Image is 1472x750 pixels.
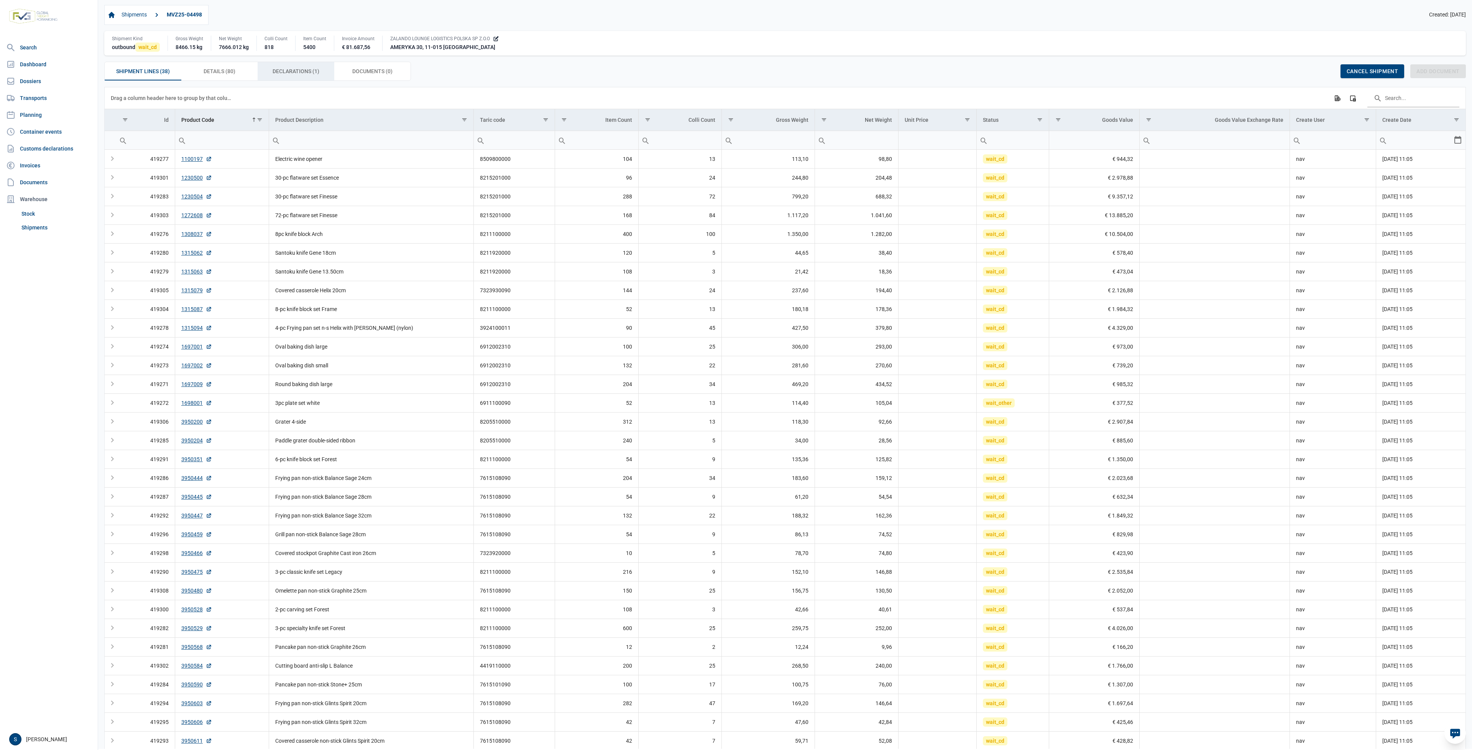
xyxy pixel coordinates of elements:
[555,243,638,262] td: 120
[555,206,638,224] td: 168
[555,450,638,468] td: 54
[175,109,269,131] td: Column Product Code
[555,468,638,487] td: 204
[555,262,638,281] td: 108
[116,131,175,149] input: Filter cell
[815,318,898,337] td: 379,80
[722,206,815,224] td: 1.117,20
[977,131,991,149] div: Search box
[639,506,722,525] td: 22
[815,206,898,224] td: 1.041,60
[116,468,175,487] td: 419286
[722,262,815,281] td: 21,42
[269,131,473,149] input: Filter cell
[1364,117,1370,123] span: Show filter options for column 'Create User'
[105,224,116,243] td: Expand
[722,431,815,450] td: 34,00
[1376,131,1390,149] div: Search box
[473,131,555,149] td: Filter cell
[105,525,116,544] td: Expand
[269,412,473,431] td: Grater 4-side
[269,375,473,393] td: Round baking dish large
[181,230,212,238] a: 1308037
[116,393,175,412] td: 419272
[722,168,815,187] td: 244,80
[116,281,175,300] td: 419305
[118,8,150,21] a: Shipments
[473,262,555,281] td: 8211920000
[555,487,638,506] td: 54
[181,268,212,275] a: 1315063
[105,168,116,187] td: Expand
[1290,375,1376,393] td: nav
[722,356,815,375] td: 281,60
[639,525,722,544] td: 9
[181,512,212,519] a: 3950447
[722,318,815,337] td: 427,50
[722,150,815,169] td: 113,10
[639,356,722,375] td: 22
[105,450,116,468] td: Expand
[1376,131,1465,149] td: Filter cell
[1290,150,1376,169] td: nav
[18,221,95,234] a: Shipments
[815,131,829,149] div: Search box
[722,375,815,393] td: 469,20
[722,243,815,262] td: 44,65
[105,243,116,262] td: Expand
[639,393,722,412] td: 13
[111,87,1459,109] div: Data grid toolbar
[1347,68,1398,74] span: Cancel shipment
[1454,117,1459,123] span: Show filter options for column 'Create Date'
[105,506,116,525] td: Expand
[722,450,815,468] td: 135,36
[815,168,898,187] td: 204,48
[645,117,651,123] span: Show filter options for column 'Colli Count'
[555,375,638,393] td: 204
[555,131,638,149] td: Filter cell
[273,67,319,76] span: Declarations (1)
[722,300,815,318] td: 180,18
[555,187,638,206] td: 288
[269,337,473,356] td: Oval baking dish large
[1367,89,1459,107] input: Search in the data grid
[181,211,212,219] a: 1272608
[105,468,116,487] td: Expand
[722,468,815,487] td: 183,60
[1290,318,1376,337] td: nav
[639,412,722,431] td: 13
[1290,243,1376,262] td: nav
[181,193,212,200] a: 1230504
[815,337,898,356] td: 293,00
[269,206,473,224] td: 72-pc flatware set Finesse
[722,131,736,149] div: Search box
[722,131,814,149] input: Filter cell
[473,356,555,375] td: 6912002310
[473,168,555,187] td: 8215201000
[1376,131,1453,149] input: Filter cell
[473,375,555,393] td: 6912002310
[105,487,116,506] td: Expand
[3,40,95,55] a: Search
[473,393,555,412] td: 6911100090
[269,262,473,281] td: Santoku knife Gene 13.50cm
[116,318,175,337] td: 419278
[722,224,815,243] td: 1.350,00
[815,487,898,506] td: 54,54
[815,393,898,412] td: 105,04
[639,187,722,206] td: 72
[639,131,722,149] td: Filter cell
[105,431,116,450] td: Expand
[473,206,555,224] td: 8215201000
[175,131,189,149] div: Search box
[815,506,898,525] td: 162,36
[899,131,977,149] td: Filter cell
[181,287,212,294] a: 1315079
[116,131,130,149] div: Search box
[473,487,555,506] td: 7615108090
[1049,109,1139,131] td: Column Goods Value
[116,67,170,76] span: Shipment Lines (38)
[3,74,95,89] a: Dossiers
[116,150,175,169] td: 419277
